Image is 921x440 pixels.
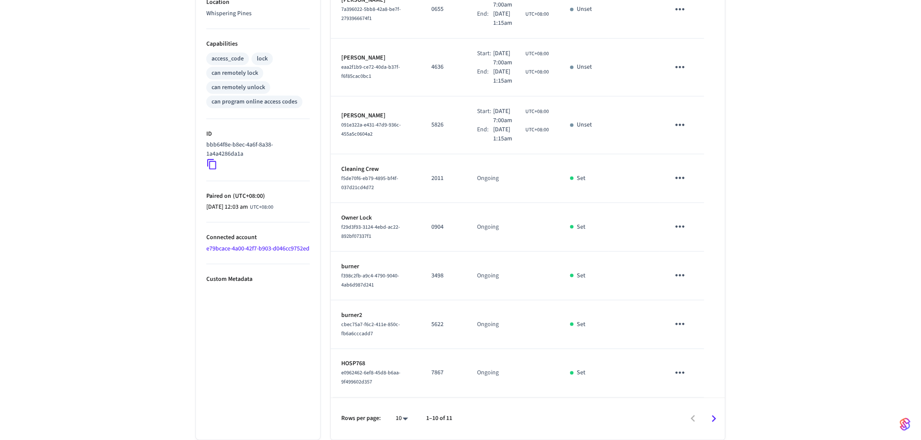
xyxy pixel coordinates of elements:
img: SeamLogoGradient.69752ec5.svg [900,417,911,431]
p: 4636 [431,63,456,72]
span: UTC+08:00 [526,10,549,18]
p: Capabilities [206,40,310,49]
div: Start: [477,49,493,67]
span: [DATE] 12:03 am [206,203,248,212]
p: HOSP768 [341,360,410,369]
p: Set [577,174,586,183]
span: ( UTC+08:00 ) [231,192,265,200]
p: Owner Lock [341,213,410,223]
span: UTC+08:00 [250,203,273,211]
div: End: [477,67,493,86]
p: [PERSON_NAME] [341,111,410,120]
p: 2011 [431,174,456,183]
div: Asia/Singapore [493,67,549,86]
p: 7867 [431,369,456,378]
div: can program online access codes [212,97,297,107]
p: 1–10 of 11 [426,414,452,423]
button: Go to next page [704,409,724,429]
div: 10 [391,413,412,425]
div: Asia/Singapore [493,107,549,125]
td: Ongoing [467,349,560,398]
p: 3498 [431,271,456,280]
span: [DATE] 7:00am [493,49,524,67]
div: Asia/Singapore [206,203,273,212]
p: Rows per page: [341,414,381,423]
p: Whispering Pines [206,9,310,18]
a: e79bcace-4a00-42f7-b903-d046cc9752ed [206,244,309,253]
p: 5622 [431,320,456,329]
p: Unset [577,63,592,72]
p: Unset [577,5,592,14]
p: Paired on [206,192,310,201]
span: [DATE] 1:15am [493,125,524,143]
p: bbb64f8e-b8ec-4a6f-8a38-1a4a4286da1a [206,140,306,159]
p: Custom Metadata [206,275,310,284]
p: Unset [577,120,592,130]
p: burner [341,262,410,271]
p: burner2 [341,311,410,320]
span: e0962462-6ef8-45d8-b6aa-9f499602d357 [341,370,400,386]
span: [DATE] 7:00am [493,107,524,125]
p: ID [206,130,310,139]
span: 091e322a-e431-47d9-936c-455a5c0604a2 [341,121,401,138]
td: Ongoing [467,154,560,203]
td: Ongoing [467,300,560,349]
p: [PERSON_NAME] [341,53,410,63]
p: Connected account [206,233,310,242]
span: [DATE] 1:15am [493,10,524,28]
div: can remotely unlock [212,83,265,92]
span: UTC+08:00 [526,68,549,76]
p: Set [577,369,586,378]
div: End: [477,125,493,143]
span: [DATE] 1:15am [493,67,524,86]
span: 7a396022-5bb8-42a8-be7f-2793966674f1 [341,6,401,22]
p: 0904 [431,223,456,232]
p: 0655 [431,5,456,14]
p: Set [577,320,586,329]
td: Ongoing [467,252,560,300]
span: eaa2f1b9-ce72-40da-b37f-f6f85cac0bc1 [341,63,400,80]
span: f5de70f6-eb79-4895-bf4f-037d21cd4d72 [341,175,398,191]
span: UTC+08:00 [526,126,549,134]
p: Cleaning Crew [341,165,410,174]
p: Set [577,271,586,280]
span: cbec75a7-f6c2-411e-850c-fb6a6cccadd7 [341,321,400,337]
div: Asia/Singapore [493,49,549,67]
div: Asia/Singapore [493,10,549,28]
p: 5826 [431,120,456,130]
div: Asia/Singapore [493,125,549,143]
span: UTC+08:00 [526,50,549,58]
div: can remotely lock [212,69,258,78]
div: access_code [212,54,244,63]
div: lock [257,54,268,63]
span: f29d3f93-3124-4ebd-ac22-892bf07337f1 [341,223,400,240]
td: Ongoing [467,203,560,252]
div: Start: [477,107,493,125]
div: End: [477,10,493,28]
p: Set [577,223,586,232]
span: f398c2fb-a9c4-4790-9040-4ab6d987d241 [341,272,399,289]
span: UTC+08:00 [526,108,549,116]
